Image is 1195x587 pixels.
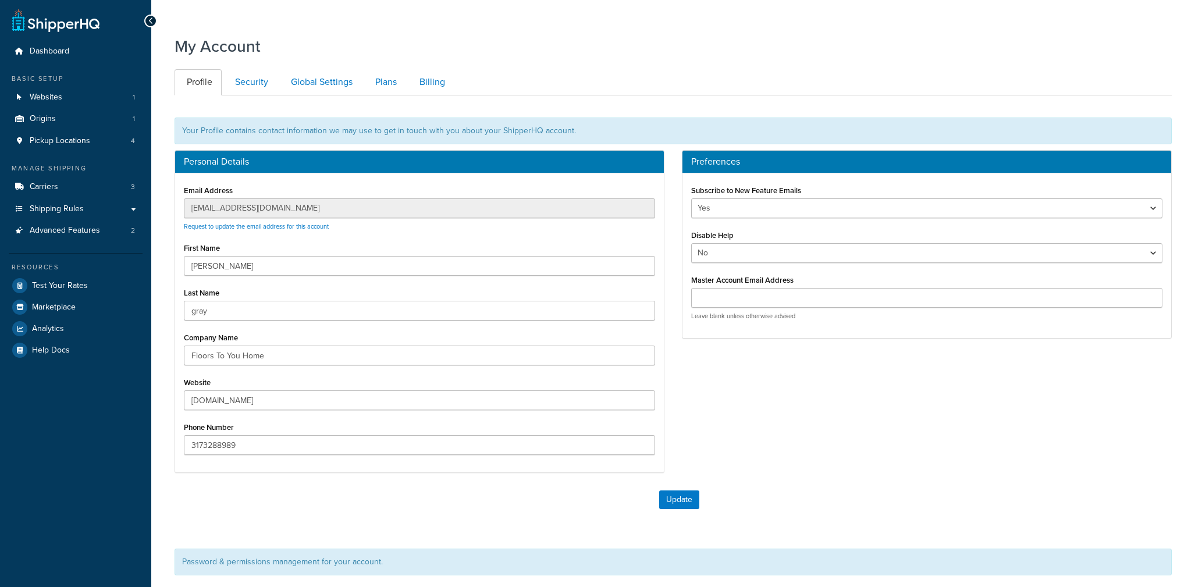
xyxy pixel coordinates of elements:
[223,69,278,95] a: Security
[9,297,143,318] a: Marketplace
[9,176,143,198] li: Carriers
[184,333,238,342] label: Company Name
[133,114,135,124] span: 1
[30,114,56,124] span: Origins
[9,163,143,173] div: Manage Shipping
[9,340,143,361] a: Help Docs
[175,35,261,58] h1: My Account
[9,74,143,84] div: Basic Setup
[184,289,219,297] label: Last Name
[691,231,734,240] label: Disable Help
[184,156,655,167] h3: Personal Details
[9,318,143,339] a: Analytics
[279,69,362,95] a: Global Settings
[691,276,794,284] label: Master Account Email Address
[184,378,211,387] label: Website
[691,312,1162,321] p: Leave blank unless otherwise advised
[184,244,220,252] label: First Name
[363,69,406,95] a: Plans
[9,220,143,241] li: Advanced Features
[691,156,1162,167] h3: Preferences
[12,9,99,32] a: ShipperHQ Home
[30,182,58,192] span: Carriers
[691,186,801,195] label: Subscribe to New Feature Emails
[30,93,62,102] span: Websites
[9,262,143,272] div: Resources
[175,118,1172,144] div: Your Profile contains contact information we may use to get in touch with you about your ShipperH...
[184,186,233,195] label: Email Address
[9,275,143,296] a: Test Your Rates
[133,93,135,102] span: 1
[32,346,70,355] span: Help Docs
[9,41,143,62] a: Dashboard
[9,87,143,108] a: Websites 1
[9,130,143,152] li: Pickup Locations
[32,281,88,291] span: Test Your Rates
[9,108,143,130] a: Origins 1
[30,136,90,146] span: Pickup Locations
[30,47,69,56] span: Dashboard
[9,108,143,130] li: Origins
[9,130,143,152] a: Pickup Locations 4
[175,549,1172,575] div: Password & permissions management for your account.
[131,136,135,146] span: 4
[30,204,84,214] span: Shipping Rules
[9,176,143,198] a: Carriers 3
[184,222,329,231] a: Request to update the email address for this account
[9,87,143,108] li: Websites
[30,226,100,236] span: Advanced Features
[9,220,143,241] a: Advanced Features 2
[9,198,143,220] a: Shipping Rules
[659,490,699,509] button: Update
[184,423,234,432] label: Phone Number
[131,182,135,192] span: 3
[407,69,454,95] a: Billing
[175,69,222,95] a: Profile
[32,303,76,312] span: Marketplace
[131,226,135,236] span: 2
[32,324,64,334] span: Analytics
